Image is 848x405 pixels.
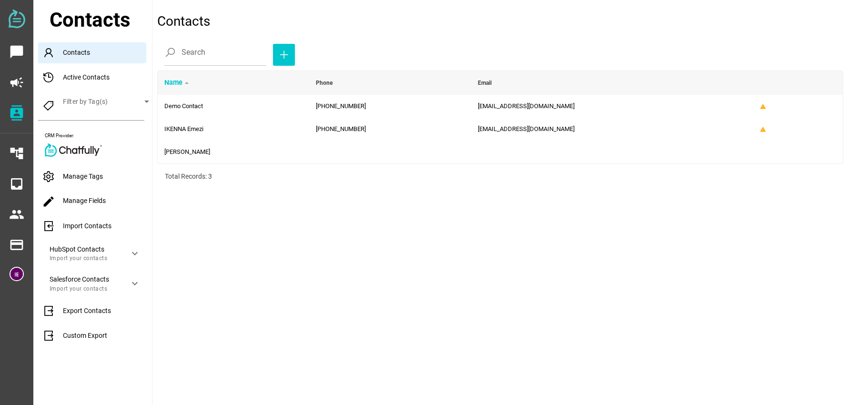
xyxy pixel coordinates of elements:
span: [PHONE_NUMBER] [316,102,366,110]
div: Active Contacts [38,67,152,88]
i: arrow_drop_down [141,96,152,107]
p: Contacts [157,11,843,31]
span: [PERSON_NAME] [164,148,210,155]
div: Manage Tags [38,166,152,187]
span: Demo Contact [164,102,203,110]
i: campaign [9,75,24,90]
input: Search [182,39,266,66]
div: Name [164,76,193,90]
a: Custom Export [42,332,107,339]
div: Contacts [50,5,152,35]
img: svg+xml;base64,PD94bWwgdmVyc2lvbj0iMS4wIiBlbmNvZGluZz0iVVRGLTgiPz4KPHN2ZyB2ZXJzaW9uPSIxLjEiIHZpZX... [9,10,25,28]
div: Email [478,77,496,89]
div: Import your contacts [50,285,121,292]
i: warning [760,103,766,110]
div: Contacts [38,42,146,63]
div: Import Contacts [38,216,152,237]
div: Phone [316,77,337,89]
i: contacts [9,105,24,121]
i: keyboard_arrow_down [129,278,141,289]
i: warning [760,126,766,132]
div: HubSpot Contacts [50,245,121,253]
span: [EMAIL_ADDRESS][DOMAIN_NAME] [478,102,575,110]
i: edit [42,195,55,208]
a: Manage Fields [42,197,106,204]
i: account_tree [9,146,24,161]
span: IKENNA Emezi [164,125,203,132]
span: [PHONE_NUMBER] [316,125,366,132]
i: keyboard_arrow_down [129,248,141,259]
img: Chatfully [45,143,102,157]
div: Total Records: 3 [165,172,836,182]
i: people [9,207,24,222]
span: [EMAIL_ADDRESS][DOMAIN_NAME] [478,125,575,132]
i: inbox [9,176,24,192]
div: Salesforce Contacts [50,275,121,283]
div: Import your contacts [50,255,121,262]
i: payment [9,237,24,253]
img: 68ced5f0a6253e9e380adf7d-30.png [10,267,24,281]
i: chat_bubble [9,44,24,60]
div: Export Contacts [38,301,152,322]
div: CRM Provider: [45,132,152,140]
